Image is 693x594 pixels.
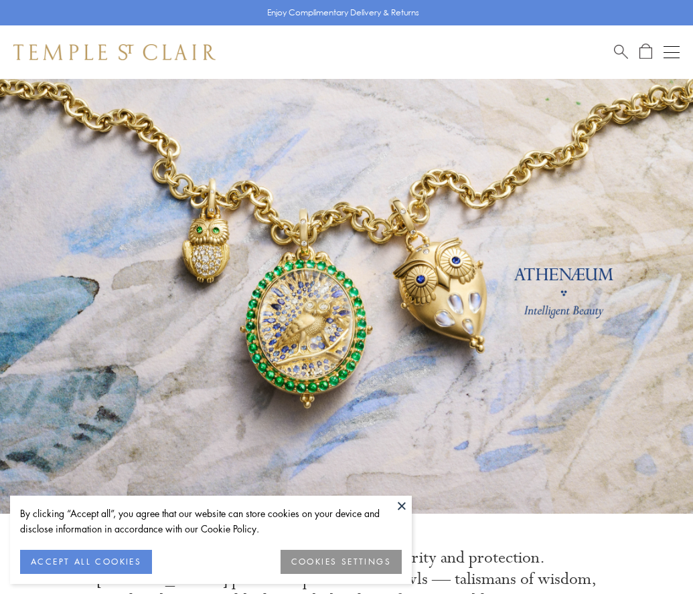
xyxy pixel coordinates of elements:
[664,44,680,60] button: Open navigation
[281,550,402,574] button: COOKIES SETTINGS
[20,506,402,536] div: By clicking “Accept all”, you agree that our website can store cookies on your device and disclos...
[20,550,152,574] button: ACCEPT ALL COOKIES
[267,6,419,19] p: Enjoy Complimentary Delivery & Returns
[13,44,216,60] img: Temple St. Clair
[614,43,628,60] a: Search
[639,43,652,60] a: Open Shopping Bag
